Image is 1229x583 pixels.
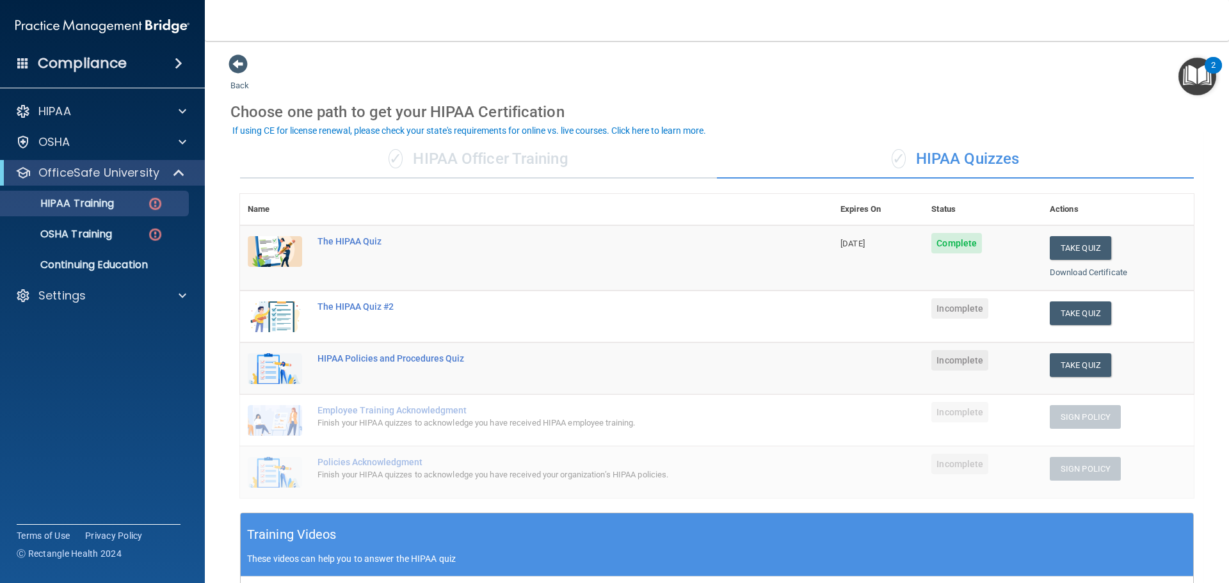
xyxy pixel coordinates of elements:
[38,54,127,72] h4: Compliance
[931,402,988,422] span: Incomplete
[833,194,924,225] th: Expires On
[1050,268,1127,277] a: Download Certificate
[15,165,186,180] a: OfficeSafe University
[931,454,988,474] span: Incomplete
[240,140,717,179] div: HIPAA Officer Training
[1042,194,1194,225] th: Actions
[317,405,769,415] div: Employee Training Acknowledgment
[15,104,186,119] a: HIPAA
[317,457,769,467] div: Policies Acknowledgment
[924,194,1042,225] th: Status
[15,13,189,39] img: PMB logo
[317,236,769,246] div: The HIPAA Quiz
[38,134,70,150] p: OSHA
[317,467,769,483] div: Finish your HIPAA quizzes to acknowledge you have received your organization’s HIPAA policies.
[317,415,769,431] div: Finish your HIPAA quizzes to acknowledge you have received HIPAA employee training.
[931,298,988,319] span: Incomplete
[1050,301,1111,325] button: Take Quiz
[931,233,982,253] span: Complete
[317,301,769,312] div: The HIPAA Quiz #2
[1050,353,1111,377] button: Take Quiz
[38,165,159,180] p: OfficeSafe University
[247,554,1187,564] p: These videos can help you to answer the HIPAA quiz
[1178,58,1216,95] button: Open Resource Center, 2 new notifications
[8,228,112,241] p: OSHA Training
[317,353,769,363] div: HIPAA Policies and Procedures Quiz
[17,529,70,542] a: Terms of Use
[15,288,186,303] a: Settings
[230,93,1203,131] div: Choose one path to get your HIPAA Certification
[840,239,865,248] span: [DATE]
[931,350,988,371] span: Incomplete
[17,547,122,560] span: Ⓒ Rectangle Health 2024
[147,227,163,243] img: danger-circle.6113f641.png
[15,134,186,150] a: OSHA
[1050,405,1121,429] button: Sign Policy
[38,104,71,119] p: HIPAA
[8,197,114,210] p: HIPAA Training
[1050,457,1121,481] button: Sign Policy
[240,194,310,225] th: Name
[247,523,337,546] h5: Training Videos
[8,259,183,271] p: Continuing Education
[717,140,1194,179] div: HIPAA Quizzes
[1050,236,1111,260] button: Take Quiz
[38,288,86,303] p: Settings
[230,65,249,90] a: Back
[389,149,403,168] span: ✓
[147,196,163,212] img: danger-circle.6113f641.png
[85,529,143,542] a: Privacy Policy
[1211,65,1216,82] div: 2
[230,124,708,137] button: If using CE for license renewal, please check your state's requirements for online vs. live cours...
[232,126,706,135] div: If using CE for license renewal, please check your state's requirements for online vs. live cours...
[892,149,906,168] span: ✓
